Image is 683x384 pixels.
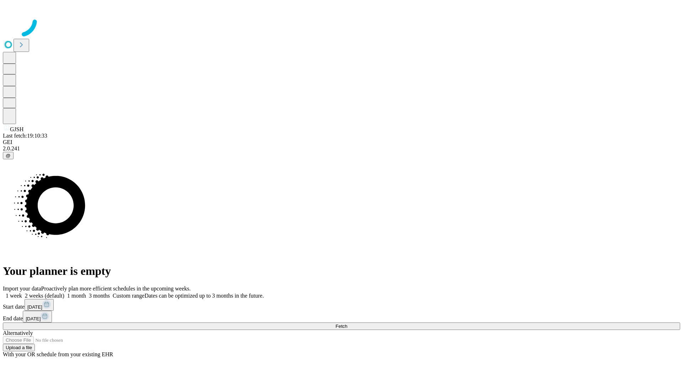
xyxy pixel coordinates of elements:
[335,324,347,329] span: Fetch
[6,293,22,299] span: 1 week
[41,286,191,292] span: Proactively plan more efficient schedules in the upcoming weeks.
[144,293,264,299] span: Dates can be optimized up to 3 months in the future.
[3,299,680,311] div: Start date
[27,304,42,310] span: [DATE]
[3,344,35,351] button: Upload a file
[3,133,47,139] span: Last fetch: 19:10:33
[6,153,11,158] span: @
[10,126,23,132] span: GJSH
[89,293,110,299] span: 3 months
[67,293,86,299] span: 1 month
[3,311,680,322] div: End date
[3,286,41,292] span: Import your data
[3,265,680,278] h1: Your planner is empty
[25,293,64,299] span: 2 weeks (default)
[3,139,680,145] div: GEI
[26,316,41,321] span: [DATE]
[25,299,54,311] button: [DATE]
[113,293,144,299] span: Custom range
[3,152,14,159] button: @
[3,351,113,357] span: With your OR schedule from your existing EHR
[3,330,33,336] span: Alternatively
[3,322,680,330] button: Fetch
[3,145,680,152] div: 2.0.241
[23,311,52,322] button: [DATE]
